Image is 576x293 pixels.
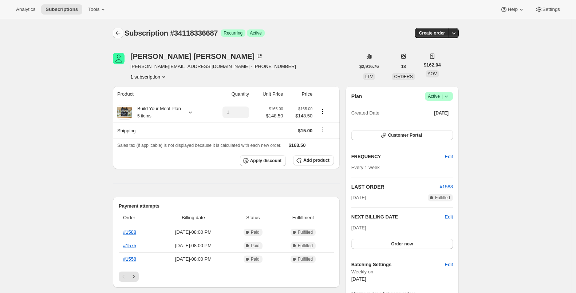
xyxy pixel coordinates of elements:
[351,213,445,221] h2: NEXT BILLING DATE
[88,7,99,12] span: Tools
[428,71,437,76] span: AOV
[119,202,334,210] h2: Payment attempts
[351,165,380,170] span: Every 1 week
[365,74,373,79] span: LTV
[359,64,379,69] span: $2,916.76
[440,184,453,189] a: #1588
[508,7,517,12] span: Help
[158,214,229,221] span: Billing date
[209,86,251,102] th: Quantity
[351,239,453,249] button: Order now
[496,4,529,15] button: Help
[397,61,410,72] button: 18
[289,143,306,148] span: $163.50
[113,86,209,102] th: Product
[130,63,296,70] span: [PERSON_NAME][EMAIL_ADDRESS][DOMAIN_NAME] · [PHONE_NUMBER]
[351,109,379,117] span: Created Date
[251,229,260,235] span: Paid
[355,61,383,72] button: $2,916.76
[132,105,181,120] div: Build Your Meal Plan
[16,7,35,12] span: Analytics
[298,229,313,235] span: Fulfilled
[435,195,450,201] span: Fulfilled
[251,243,260,249] span: Paid
[424,61,441,69] span: $162.04
[113,28,123,38] button: Subscriptions
[250,158,282,164] span: Apply discount
[441,259,457,270] button: Edit
[317,126,328,134] button: Shipping actions
[298,256,313,262] span: Fulfilled
[543,7,560,12] span: Settings
[240,155,286,166] button: Apply discount
[317,108,328,116] button: Product actions
[117,143,281,148] span: Sales tax (if applicable) is not displayed because it is calculated with each new order.
[445,213,453,221] button: Edit
[158,229,229,236] span: [DATE] · 08:00 PM
[130,73,167,80] button: Product actions
[251,86,285,102] th: Unit Price
[445,261,453,268] span: Edit
[123,229,136,235] a: #1588
[303,157,329,163] span: Add product
[266,112,283,120] span: $148.50
[129,272,139,282] button: Next
[415,28,449,38] button: Create order
[113,53,125,64] span: Gregory Schneider
[401,64,406,69] span: 18
[351,276,366,282] span: [DATE]
[351,153,445,160] h2: FREQUENCY
[277,214,329,221] span: Fulfillment
[123,243,136,248] a: #1575
[123,256,136,262] a: #1558
[434,110,449,116] span: [DATE]
[119,272,334,282] nav: Pagination
[442,93,443,99] span: |
[298,107,312,111] small: $165.00
[298,128,312,133] span: $15.00
[351,225,366,230] span: [DATE]
[12,4,40,15] button: Analytics
[445,153,453,160] span: Edit
[125,29,218,37] span: Subscription #34118336687
[224,30,242,36] span: Recurring
[46,7,78,12] span: Subscriptions
[251,256,260,262] span: Paid
[293,155,334,165] button: Add product
[430,108,453,118] button: [DATE]
[351,130,453,140] button: Customer Portal
[391,241,413,247] span: Order now
[351,93,362,100] h2: Plan
[84,4,111,15] button: Tools
[298,243,313,249] span: Fulfilled
[428,93,450,100] span: Active
[158,242,229,249] span: [DATE] · 08:00 PM
[119,210,155,226] th: Order
[440,183,453,190] button: #1588
[351,268,453,276] span: Weekly on
[158,256,229,263] span: [DATE] · 08:00 PM
[351,261,445,268] h6: Batching Settings
[41,4,82,15] button: Subscriptions
[113,123,209,139] th: Shipping
[351,183,440,190] h2: LAST ORDER
[137,113,151,119] small: 5 items
[288,112,313,120] span: $148.50
[269,107,283,111] small: $165.00
[531,4,564,15] button: Settings
[441,151,457,162] button: Edit
[250,30,262,36] span: Active
[419,30,445,36] span: Create order
[233,214,272,221] span: Status
[285,86,315,102] th: Price
[351,194,366,201] span: [DATE]
[394,74,413,79] span: ORDERS
[388,132,422,138] span: Customer Portal
[130,53,263,60] div: [PERSON_NAME] [PERSON_NAME]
